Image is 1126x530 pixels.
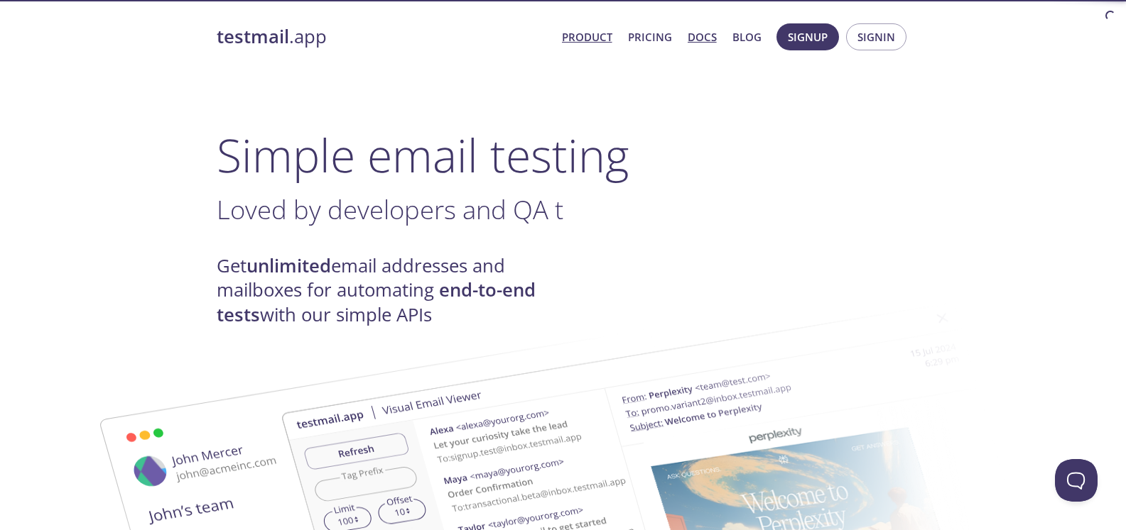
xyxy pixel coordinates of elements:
span: Signup [788,28,828,46]
a: Product [562,28,612,46]
h1: Simple email testing [217,128,910,182]
h4: Get email addresses and mailboxes for automating with our simple APIs [217,254,563,327]
a: testmail.app [217,25,551,49]
span: Loved by developers and QA t [217,192,563,227]
a: Docs [688,28,717,46]
a: Pricing [628,28,672,46]
button: Signup [776,23,839,50]
button: Signin [846,23,906,50]
strong: testmail [217,24,289,49]
strong: unlimited [247,253,331,278]
iframe: Help Scout Beacon - Open [1055,459,1098,502]
span: Signin [857,28,895,46]
a: Blog [732,28,762,46]
strong: end-to-end tests [217,277,536,326]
